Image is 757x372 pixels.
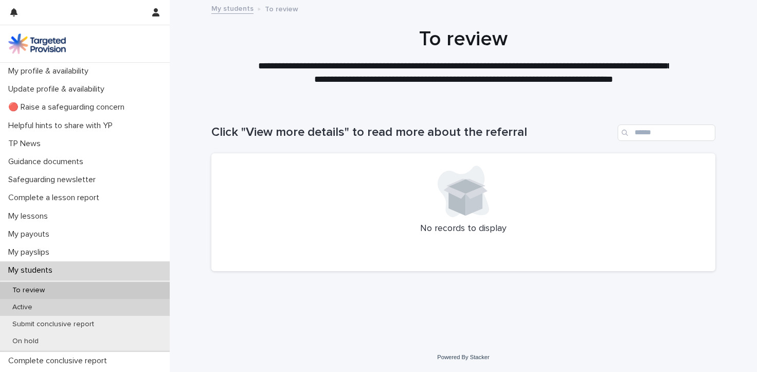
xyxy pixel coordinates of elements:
p: My students [4,265,61,275]
a: Powered By Stacker [437,354,489,360]
p: To review [4,286,53,295]
p: My payouts [4,229,58,239]
input: Search [618,125,715,141]
p: No records to display [224,223,703,235]
a: My students [211,2,254,14]
h1: To review [211,27,715,51]
p: 🔴 Raise a safeguarding concern [4,102,133,112]
p: On hold [4,337,47,346]
p: My payslips [4,247,58,257]
p: Complete a lesson report [4,193,107,203]
p: TP News [4,139,49,149]
p: Guidance documents [4,157,92,167]
p: Complete conclusive report [4,356,115,366]
p: Update profile & availability [4,84,113,94]
img: M5nRWzHhSzIhMunXDL62 [8,33,66,54]
p: Helpful hints to share with YP [4,121,121,131]
p: My lessons [4,211,56,221]
p: Active [4,303,41,312]
p: My profile & availability [4,66,97,76]
h1: Click "View more details" to read more about the referral [211,125,614,140]
p: Submit conclusive report [4,320,102,329]
p: Safeguarding newsletter [4,175,104,185]
p: To review [265,3,298,14]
